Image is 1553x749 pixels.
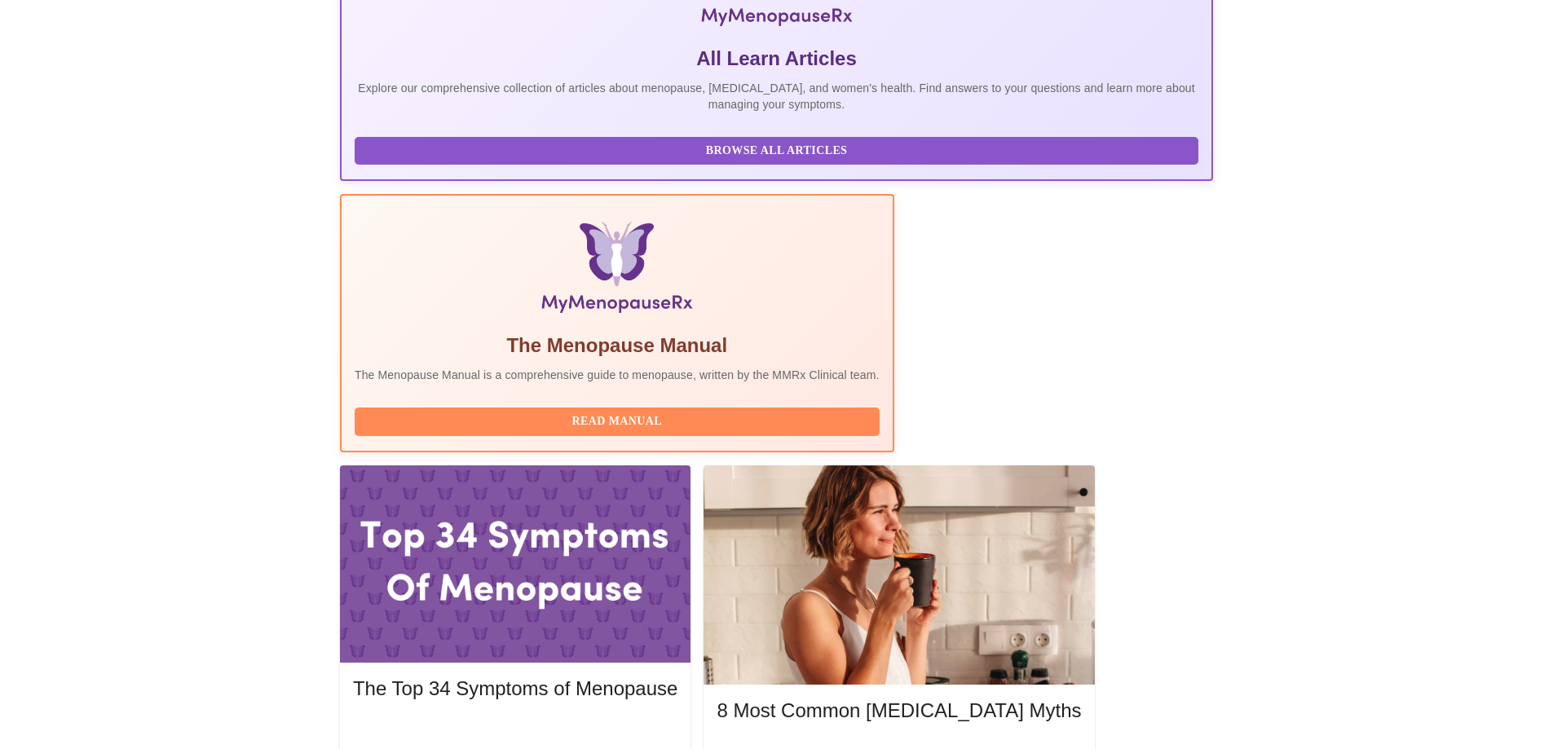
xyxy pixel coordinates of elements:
h5: The Menopause Manual [355,333,880,359]
a: Read Manual [355,413,884,427]
a: Browse All Articles [355,143,1202,156]
h5: The Top 34 Symptoms of Menopause [353,676,677,702]
p: Explore our comprehensive collection of articles about menopause, [MEDICAL_DATA], and women's hea... [355,80,1198,112]
button: Read More [353,716,677,745]
span: Read Manual [371,412,863,432]
span: Browse All Articles [371,141,1182,161]
h5: 8 Most Common [MEDICAL_DATA] Myths [717,698,1081,724]
h5: All Learn Articles [355,46,1198,72]
button: Read Manual [355,408,880,436]
span: Read More [369,720,661,741]
p: The Menopause Manual is a comprehensive guide to menopause, written by the MMRx Clinical team. [355,367,880,383]
a: Read More [353,722,682,736]
button: Browse All Articles [355,137,1198,165]
img: Menopause Manual [438,222,796,319]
